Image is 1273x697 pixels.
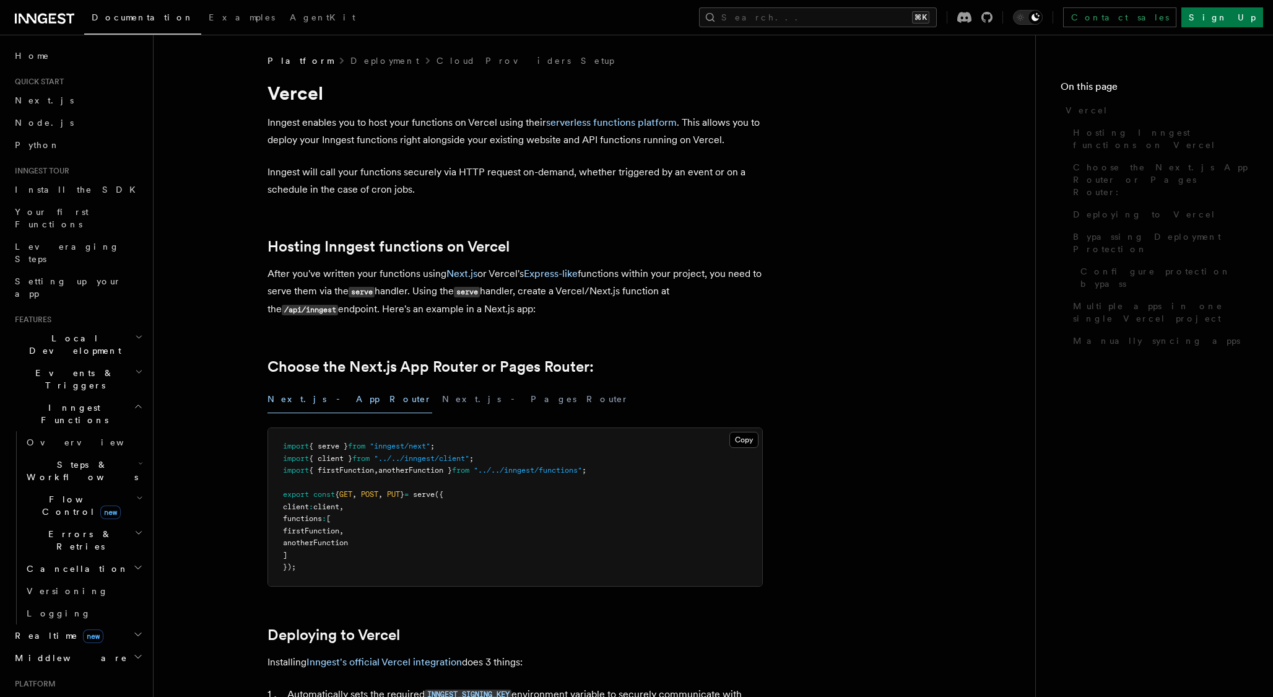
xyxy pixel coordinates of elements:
[10,401,134,426] span: Inngest Functions
[339,490,352,499] span: GET
[10,625,146,647] button: Realtimenew
[10,270,146,305] a: Setting up your app
[524,268,578,279] a: Express-like
[309,442,348,450] span: { serve }
[15,50,50,62] span: Home
[1080,265,1248,290] span: Configure protection bypass
[400,490,404,499] span: }
[10,178,146,201] a: Install the SDK
[404,490,409,499] span: =
[582,466,586,475] span: ;
[10,431,146,625] div: Inngest Functions
[1063,7,1176,27] a: Contact sales
[267,55,333,67] span: Platform
[1068,121,1248,156] a: Hosting Inngest functions on Vercel
[10,367,135,392] span: Events & Triggers
[306,656,462,668] a: Inngest's official Vercel integration
[10,629,103,642] span: Realtime
[1068,156,1248,203] a: Choose the Next.js App Router or Pages Router:
[322,514,326,523] span: :
[22,558,146,580] button: Cancellation
[10,315,51,325] span: Features
[309,502,313,511] span: :
[15,276,121,299] span: Setting up your app
[10,77,64,87] span: Quick start
[446,268,477,279] a: Next.js
[10,332,135,357] span: Local Development
[267,385,432,413] button: Next.js - App Router
[1073,126,1248,151] span: Hosting Inngest functions on Vercel
[435,490,443,499] span: ({
[282,305,338,315] code: /api/inngest
[84,4,201,35] a: Documentation
[1066,104,1108,116] span: Vercel
[27,586,108,596] span: Versioning
[1068,295,1248,330] a: Multiple apps in one single Vercel project
[1073,230,1248,255] span: Bypassing Deployment Protection
[283,442,309,450] span: import
[349,287,375,297] code: serve
[10,235,146,270] a: Leveraging Steps
[1075,260,1248,295] a: Configure protection bypass
[22,580,146,602] a: Versioning
[10,89,146,112] a: Next.js
[10,397,146,431] button: Inngest Functions
[283,563,296,571] span: });
[22,431,146,454] a: Overview
[283,466,309,475] span: import
[10,362,146,397] button: Events & Triggers
[1068,330,1248,352] a: Manually syncing apps
[22,528,134,553] span: Errors & Retries
[15,185,143,195] span: Install the SDK
[22,488,146,523] button: Flow Controlnew
[452,466,469,475] span: from
[430,442,435,450] span: ;
[27,437,154,447] span: Overview
[348,442,365,450] span: from
[10,652,128,664] span: Middleware
[10,134,146,156] a: Python
[335,490,339,499] span: {
[283,514,322,523] span: functions
[283,538,348,547] span: anotherFunction
[267,114,763,149] p: Inngest enables you to host your functions on Vercel using their . This allows you to deploy your...
[1068,226,1248,260] a: Bypassing Deployment Protection
[15,242,119,264] span: Leveraging Steps
[378,466,452,475] span: anotherFunction }
[378,490,383,499] span: ,
[309,454,352,463] span: { client }
[10,201,146,235] a: Your first Functions
[15,207,89,229] span: Your first Functions
[267,82,763,104] h1: Vercel
[437,55,614,67] a: Cloud Providers Setup
[267,265,763,318] p: After you've written your functions using or Vercel's functions within your project, you need to ...
[313,502,339,511] span: client
[22,458,138,483] span: Steps & Workflows
[350,55,419,67] a: Deployment
[546,116,677,128] a: serverless functions platform
[267,654,763,671] p: Installing does 3 things:
[15,118,74,128] span: Node.js
[22,602,146,625] a: Logging
[1061,79,1248,99] h4: On this page
[912,11,929,24] kbd: ⌘K
[1073,300,1248,325] span: Multiple apps in one single Vercel project
[387,490,400,499] span: PUT
[339,527,344,535] span: ,
[267,238,510,255] a: Hosting Inngest functions on Vercel
[339,502,344,511] span: ,
[22,563,129,575] span: Cancellation
[10,647,146,669] button: Middleware
[283,502,309,511] span: client
[352,454,370,463] span: from
[1073,335,1240,347] span: Manually syncing apps
[22,454,146,488] button: Steps & Workflows
[22,493,136,518] span: Flow Control
[699,7,937,27] button: Search...⌘K
[374,466,378,475] span: ,
[267,164,763,198] p: Inngest will call your functions securely via HTTP request on-demand, whether triggered by an eve...
[283,527,339,535] span: firstFunction
[729,432,758,448] button: Copy
[282,4,363,33] a: AgentKit
[413,490,435,499] span: serve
